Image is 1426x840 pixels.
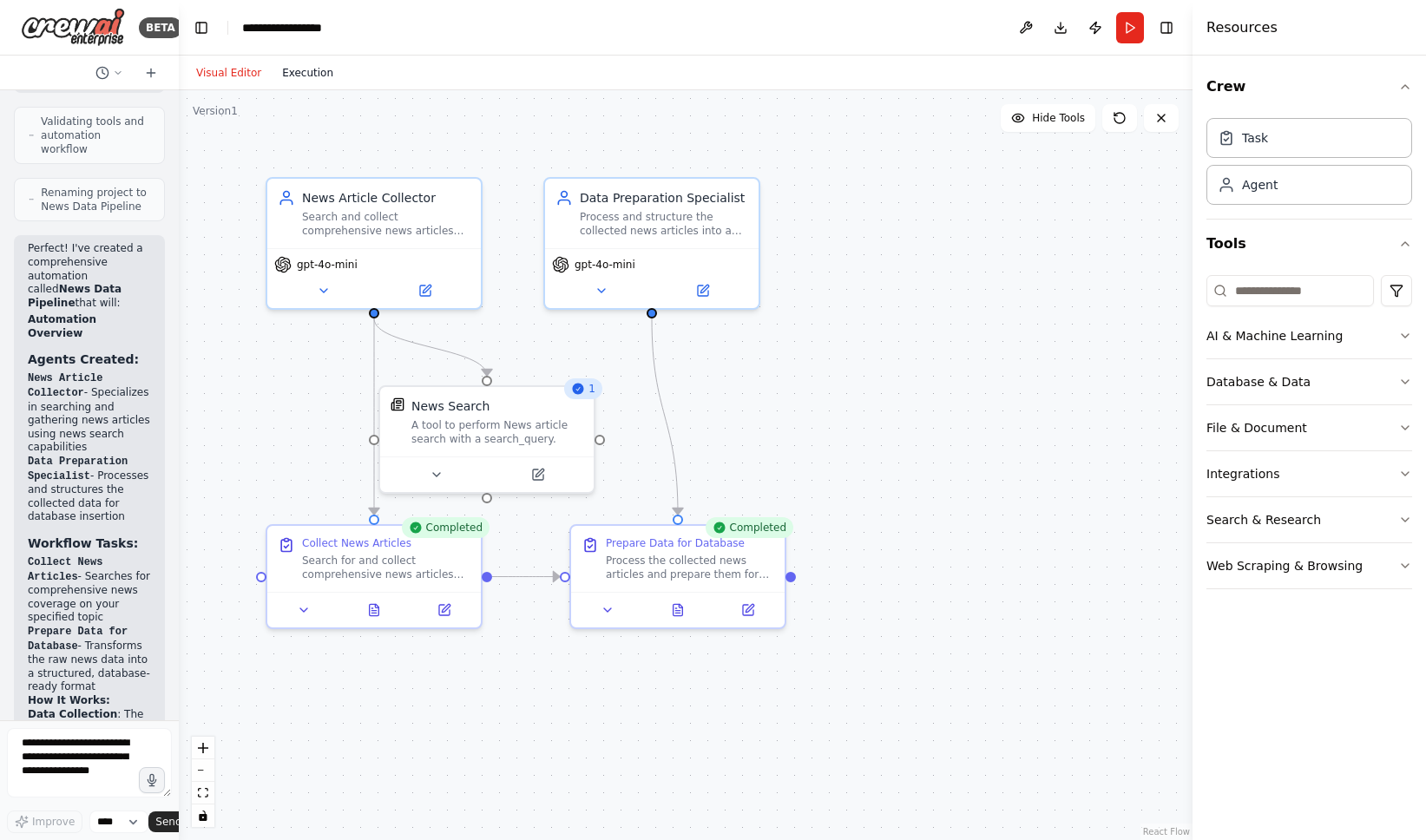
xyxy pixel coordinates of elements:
[189,16,214,40] button: Hide left sidebar
[28,372,102,399] code: News Article Collector
[302,554,470,581] div: Search for and collect comprehensive news articles about {topic}. Gather recent news coverage, in...
[1143,827,1190,837] a: React Flow attribution
[489,464,587,485] button: Open in side panel
[588,382,595,396] span: 1
[580,189,748,207] div: Data Preparation Specialist
[643,318,687,515] g: Edge from fafa2de2-a39c-4189-ae95-54c9dc0ab67e to 865d7f50-9865-47ab-89f3-ea205c82ad46
[28,242,151,310] p: Perfect! I've created a comprehensive automation called that will:
[192,737,214,827] div: React Flow controls
[1032,111,1085,125] span: Hide Tools
[148,811,202,832] button: Send
[391,397,404,411] img: SerplyNewsSearchTool
[1206,313,1412,358] button: AI & Machine Learning
[1206,220,1412,268] button: Tools
[28,455,151,524] li: - Processes and structures the collected data for database insertion
[1206,62,1412,111] button: Crew
[543,177,760,310] div: Data Preparation SpecialistProcess and structure the collected news articles into a standardized ...
[266,177,483,310] div: News Article CollectorSearch and collect comprehensive news articles about {topic}, ensuring cove...
[1206,359,1412,404] button: Database & Data
[718,600,778,620] button: Open in side panel
[192,759,214,782] button: zoom out
[28,626,128,653] code: Prepare Data for Database
[193,104,238,118] div: Version 1
[1206,268,1412,603] div: Tools
[1154,16,1179,40] button: Hide right sidebar
[492,568,560,586] g: Edge from 5c763d9f-ff3a-4809-b472-2021430a0f30 to 865d7f50-9865-47ab-89f3-ea205c82ad46
[139,767,165,793] button: Click to speak your automation idea
[7,810,82,833] button: Improve
[155,815,181,829] span: Send
[1206,451,1412,496] button: Integrations
[569,524,786,629] div: CompletedPrepare Data for DatabaseProcess the collected news articles and prepare them for databa...
[21,8,125,47] img: Logo
[297,258,358,272] span: gpt-4o-mini
[1242,129,1268,147] div: Task
[41,115,150,156] span: Validating tools and automation workflow
[192,804,214,827] button: toggle interactivity
[28,708,117,720] strong: Data Collection
[302,210,470,238] div: Search and collect comprehensive news articles about {topic}, ensuring coverage of recent develop...
[137,62,165,83] button: Start a new chat
[706,517,793,538] div: Completed
[606,536,745,550] div: Prepare Data for Database
[402,517,490,538] div: Completed
[641,600,715,620] button: View output
[28,536,138,550] strong: Workflow Tasks:
[41,186,150,213] span: Renaming project to News Data Pipeline
[28,625,151,694] li: - Transforms the raw news data into a structured, database-ready format
[272,62,344,83] button: Execution
[32,815,75,829] span: Improve
[414,600,474,620] button: Open in side panel
[28,694,110,706] strong: How It Works:
[411,418,583,446] div: A tool to perform News article search with a search_query.
[266,524,483,629] div: CompletedCollect News ArticlesSearch for and collect comprehensive news articles about {topic}. G...
[28,456,128,482] code: Data Preparation Specialist
[186,62,272,83] button: Visual Editor
[1206,17,1278,38] h4: Resources
[378,385,595,494] div: 1SerplyNewsSearchToolNews SearchA tool to perform News article search with a search_query.
[575,258,635,272] span: gpt-4o-mini
[302,536,411,550] div: Collect News Articles
[580,210,748,238] div: Process and structure the collected news articles into a standardized format suitable for databas...
[1206,111,1412,219] div: Crew
[606,554,774,581] div: Process the collected news articles and prepare them for database insertion. Clean and normalize ...
[411,397,490,415] div: News Search
[338,600,411,620] button: View output
[1206,543,1412,588] button: Web Scraping & Browsing
[1242,176,1278,194] div: Agent
[192,737,214,759] button: zoom in
[654,280,752,301] button: Open in side panel
[1206,497,1412,542] button: Search & Research
[302,189,470,207] div: News Article Collector
[365,318,383,515] g: Edge from 5d4733a7-0b3f-4c38-9671-82616dfe9127 to 5c763d9f-ff3a-4809-b472-2021430a0f30
[192,782,214,804] button: fit view
[28,371,151,455] li: - Specializes in searching and gathering news articles using news search capabilities
[139,17,182,38] div: BETA
[89,62,130,83] button: Switch to previous chat
[28,313,96,339] strong: Automation Overview
[28,352,139,366] strong: Agents Created:
[376,280,474,301] button: Open in side panel
[1206,405,1412,450] button: File & Document
[365,318,496,376] g: Edge from 5d4733a7-0b3f-4c38-9671-82616dfe9127 to 34e05452-6c71-49d6-9a58-7801d8dd2b40
[28,556,102,583] code: Collect News Articles
[28,283,122,309] strong: News Data Pipeline
[1001,104,1095,132] button: Hide Tools
[242,19,352,36] nav: breadcrumb
[28,555,151,625] li: - Searches for comprehensive news coverage on your specified topic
